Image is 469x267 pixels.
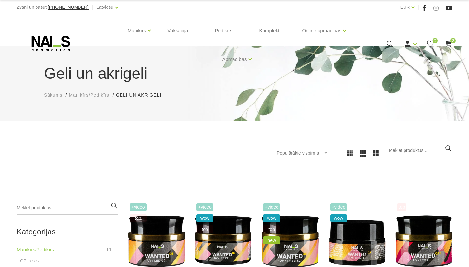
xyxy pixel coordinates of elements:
a: Komplekti [254,15,286,46]
span: +Video [263,203,280,211]
span: wow [196,214,213,222]
span: +Video [130,203,147,211]
span: wow [330,214,347,222]
a: 0 [426,40,434,48]
span: | [92,3,93,11]
span: top [130,214,147,222]
a: Manikīrs/Pedikīrs [17,246,54,254]
a: Online apmācības [302,18,341,44]
a: Vaksācija [162,15,193,46]
span: 2 [450,38,456,43]
span: top [397,203,406,211]
a: + [115,257,118,265]
a: Manikīrs/Pedikīrs [69,92,109,99]
span: +Video [196,203,213,211]
span: 0 [433,38,438,43]
a: 2 [444,40,452,48]
a: [PHONE_NUMBER] [48,5,89,10]
span: Populārākie vispirms [277,150,319,156]
a: Apmācības [222,46,247,72]
span: Sākums [44,92,63,98]
span: +Video [330,203,347,211]
span: new [263,236,280,244]
h2: Kategorijas [17,228,118,236]
a: Pedikīrs [209,15,237,46]
div: Zvani un pasūti [17,3,89,11]
a: Sākums [44,92,63,99]
span: top [196,225,213,233]
input: Meklēt produktus ... [17,202,118,215]
span: Manikīrs/Pedikīrs [69,92,109,98]
a: EUR [400,3,410,11]
span: top [263,225,280,233]
a: Latviešu [96,3,113,11]
span: wow [263,214,280,222]
a: Manikīrs [128,18,146,44]
a: Gēllakas [20,257,39,265]
span: | [418,3,419,11]
input: Meklēt produktus ... [389,144,452,157]
span: 11 [106,246,112,254]
a: + [115,246,118,254]
li: Geli un akrigeli [116,92,168,99]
